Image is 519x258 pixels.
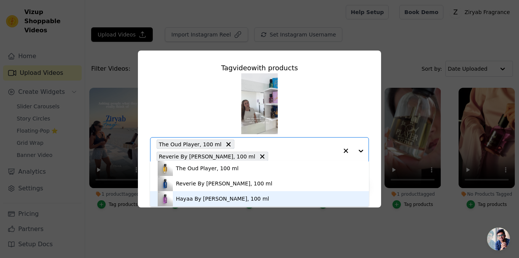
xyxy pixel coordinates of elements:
[150,63,369,73] div: Tag video with products
[158,161,173,176] img: product thumbnail
[176,180,272,187] div: Reverie By [PERSON_NAME], 100 ml
[159,152,255,161] span: Reverie By [PERSON_NAME], 100 ml
[176,165,239,172] div: The Oud Player, 100 ml
[487,228,510,250] div: Open chat
[158,191,173,206] img: product thumbnail
[159,140,222,149] span: The Oud Player, 100 ml
[241,73,278,134] img: tn-b48abc1cdae04482903e68c334ea96f3.png
[176,195,269,203] div: Hayaa By [PERSON_NAME], 100 ml
[158,176,173,191] img: product thumbnail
